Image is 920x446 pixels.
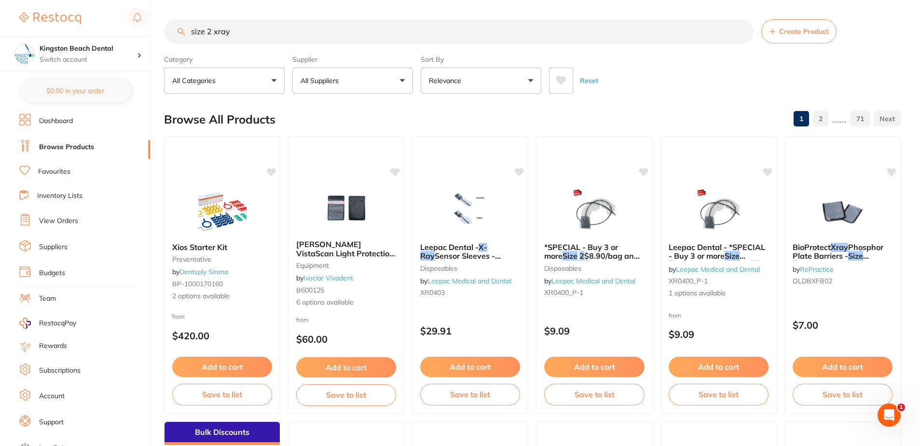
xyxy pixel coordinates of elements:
[669,384,769,405] button: Save to list
[39,341,67,351] a: Rewards
[563,251,577,261] em: Size
[420,265,520,272] small: disposables
[669,265,760,274] span: by
[427,277,511,285] a: Leepac Medical and Dental
[851,109,870,128] a: 71
[793,277,832,285] span: OLDBXFB02
[164,68,285,94] button: All Categories
[172,330,272,341] p: $420.00
[566,260,589,270] em: X-Ray
[544,251,640,269] span: $8.90/bag and more*
[315,184,378,232] img: Durr VistaScan Light Protection Cover Plus
[296,357,396,377] button: Add to cart
[172,243,272,251] b: Xios Starter Kit
[435,251,501,261] span: Sensor Sleeves -
[164,19,754,43] input: Search Products
[40,55,137,65] p: Switch account
[19,318,76,329] a: RestocqPay
[19,318,31,329] img: RestocqPay
[779,28,828,35] span: Create Product
[544,288,583,297] span: XR0400_P-1
[793,242,883,261] span: Phosphor Plate Barriers -
[172,384,272,405] button: Save to list
[172,242,227,252] span: Xios Starter Kit
[179,267,228,276] a: Dentsply Sirona
[165,422,280,445] div: Bulk Discounts
[172,267,228,276] span: by
[831,242,848,252] em: Xray
[39,242,68,252] a: Suppliers
[164,113,275,126] h2: Browse All Products
[15,44,34,64] img: Kingston Beach Dental
[39,116,73,126] a: Dashboard
[761,19,837,43] button: Create Product
[544,243,644,261] b: *SPECIAL - Buy 3 or more Size 2 $8.90/bag and more* X-Ray Sensor Sleeves - Size 2 (4 x 25.4cm)
[292,55,413,64] label: Supplier
[669,329,769,340] p: $9.09
[172,292,272,301] span: 2 options available
[40,44,137,54] h4: Kingston Beach Dental
[296,274,353,282] span: by
[544,260,644,279] span: Sensor Sleeves -
[420,325,520,336] p: $29.91
[676,265,760,274] a: Leepac Medical and Dental
[577,68,601,94] button: Reset
[39,319,76,328] span: RestocqPay
[793,265,834,274] span: by
[440,260,445,270] em: 2
[296,240,396,258] b: Durr VistaScan Light Protection Cover Plus
[39,268,65,278] a: Budgets
[793,320,893,331] p: $7.00
[669,277,708,285] span: XR0400_P-1
[897,404,905,411] span: 1
[172,76,220,85] p: All Categories
[435,260,440,270] span: #
[811,187,874,235] img: BioProtect Xray Phosphor Plate Barriers - Size 2 100/pk
[544,242,618,261] span: *SPECIAL - Buy 3 or more
[669,243,769,261] b: Leepac Dental - *SPECIAL - Buy 3 or more Size 2 $8.90/bag and more* X-Ray Sensor Sleeves - High Q...
[420,277,511,285] span: by
[420,260,507,288] span: | Extra Thick and Fitted - High Quality Dental Product
[296,334,396,345] p: $60.00
[794,109,809,128] a: 1
[301,76,343,85] p: All Suppliers
[292,68,413,94] button: All Suppliers
[303,274,353,282] a: Ivoclar Vivadent
[421,68,541,94] button: Relevance
[39,216,78,226] a: View Orders
[164,55,285,64] label: Category
[793,243,893,261] b: BioProtect Xray Phosphor Plate Barriers - Size 2 100/pk
[669,312,681,319] span: from
[793,384,893,405] button: Save to list
[420,288,445,297] span: XR0403
[296,298,396,307] span: 6 options available
[39,391,65,401] a: Account
[669,289,769,298] span: 1 options available
[39,294,56,304] a: Team
[296,239,395,267] span: [PERSON_NAME] VistaScan Light Protection Cover Plus
[669,260,673,270] em: 2
[296,286,324,294] span: B600125
[172,255,272,263] small: preventative
[39,142,94,152] a: Browse Products
[687,187,750,235] img: Leepac Dental - *SPECIAL - Buy 3 or more Size 2 $8.90/bag and more* X-Ray Sensor Sleeves - High Q...
[296,384,396,405] button: Save to list
[878,404,901,427] iframe: Intercom live chat
[551,277,635,285] a: Leepac Medical and Dental
[579,251,584,261] em: 2
[19,79,131,102] button: $0.00 in your order
[38,167,70,177] a: Favourites
[793,242,831,252] span: BioProtect
[420,357,520,377] button: Add to cart
[420,242,487,261] em: X-Ray
[669,242,765,261] span: Leepac Dental - *SPECIAL - Buy 3 or more
[420,260,435,270] em: Size
[296,316,309,323] span: from
[544,384,644,405] button: Save to list
[420,384,520,405] button: Save to list
[848,251,863,261] em: Size
[797,260,823,270] span: 100/pk
[19,13,81,24] img: Restocq Logo
[563,187,626,235] img: *SPECIAL - Buy 3 or more Size 2 $8.90/bag and more* X-Ray Sensor Sleeves - Size 2 (4 x 25.4cm)
[544,277,635,285] span: by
